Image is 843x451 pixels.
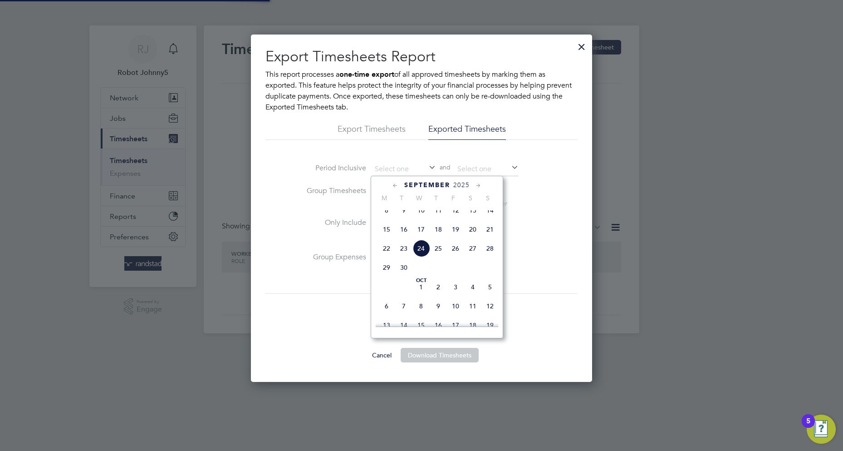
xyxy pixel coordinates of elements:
span: 14 [481,202,499,219]
span: 16 [430,317,447,334]
span: 17 [447,317,464,334]
b: one-time export [339,70,394,79]
span: 8 [412,297,430,315]
span: 24 [412,240,430,257]
span: 6 [378,297,395,315]
span: 12 [447,202,464,219]
span: 19 [481,317,499,334]
label: Only Include [298,217,366,241]
span: Oct [412,278,430,283]
span: 11 [464,297,481,315]
p: This report processes a of all approved timesheets by marking them as exported. This feature help... [265,69,578,113]
span: 2025 [453,181,470,189]
span: 8 [378,202,395,219]
span: 17 [412,221,430,238]
span: September [404,181,450,189]
p: Loading timesheets [265,316,578,327]
span: 26 [447,240,464,257]
input: Select one [372,163,436,176]
span: 13 [378,317,395,334]
span: 10 [447,297,464,315]
span: 18 [430,221,447,238]
span: W [410,194,427,202]
span: M [376,194,393,202]
span: T [393,194,410,202]
span: 28 [481,240,499,257]
span: 22 [378,240,395,257]
span: 13 [464,202,481,219]
span: 12 [481,297,499,315]
span: 16 [395,221,412,238]
label: Group Expenses [298,252,366,275]
button: Open Resource Center, 5 new notifications [807,415,836,444]
span: 7 [395,297,412,315]
span: 9 [395,202,412,219]
span: 5 [481,278,499,296]
span: F [445,194,462,202]
h2: Export Timesheets Report [265,47,578,66]
label: Group Timesheets [298,185,366,206]
span: 19 [447,221,464,238]
span: 3 [447,278,464,296]
span: 1 [412,278,430,296]
span: 15 [378,221,395,238]
span: 4 [464,278,481,296]
span: 14 [395,317,412,334]
span: 25 [430,240,447,257]
li: Exported Timesheets [428,124,506,140]
span: 11 [430,202,447,219]
input: Select one [454,163,519,176]
button: Download Timesheets [401,348,479,362]
span: 27 [464,240,481,257]
span: 23 [395,240,412,257]
span: 30 [395,259,412,276]
li: Export Timesheets [338,124,406,140]
div: 5 [806,421,810,433]
span: 21 [481,221,499,238]
span: 10 [412,202,430,219]
span: T [427,194,445,202]
span: 29 [378,259,395,276]
span: 2 [430,278,447,296]
span: S [479,194,496,202]
span: and [436,163,454,176]
span: 15 [412,317,430,334]
span: 18 [464,317,481,334]
span: 20 [464,221,481,238]
label: Period Inclusive [298,163,366,174]
button: Cancel [365,348,399,362]
span: S [462,194,479,202]
span: 9 [430,297,447,315]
